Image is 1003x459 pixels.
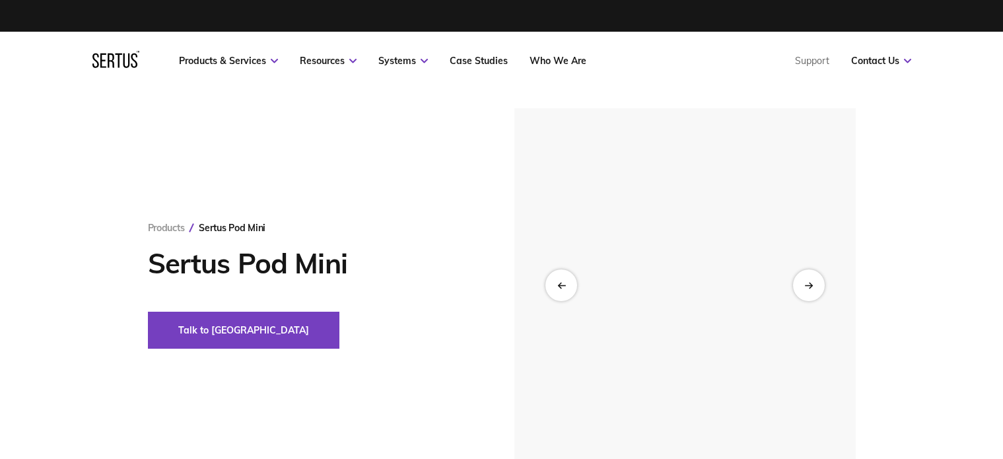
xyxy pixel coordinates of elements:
h1: Sertus Pod Mini [148,247,475,280]
button: Talk to [GEOGRAPHIC_DATA] [148,312,339,349]
a: Who We Are [530,55,586,67]
a: Systems [378,55,428,67]
a: Contact Us [851,55,911,67]
a: Resources [300,55,357,67]
a: Products & Services [179,55,278,67]
a: Products [148,222,185,234]
a: Support [795,55,829,67]
a: Case Studies [450,55,508,67]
